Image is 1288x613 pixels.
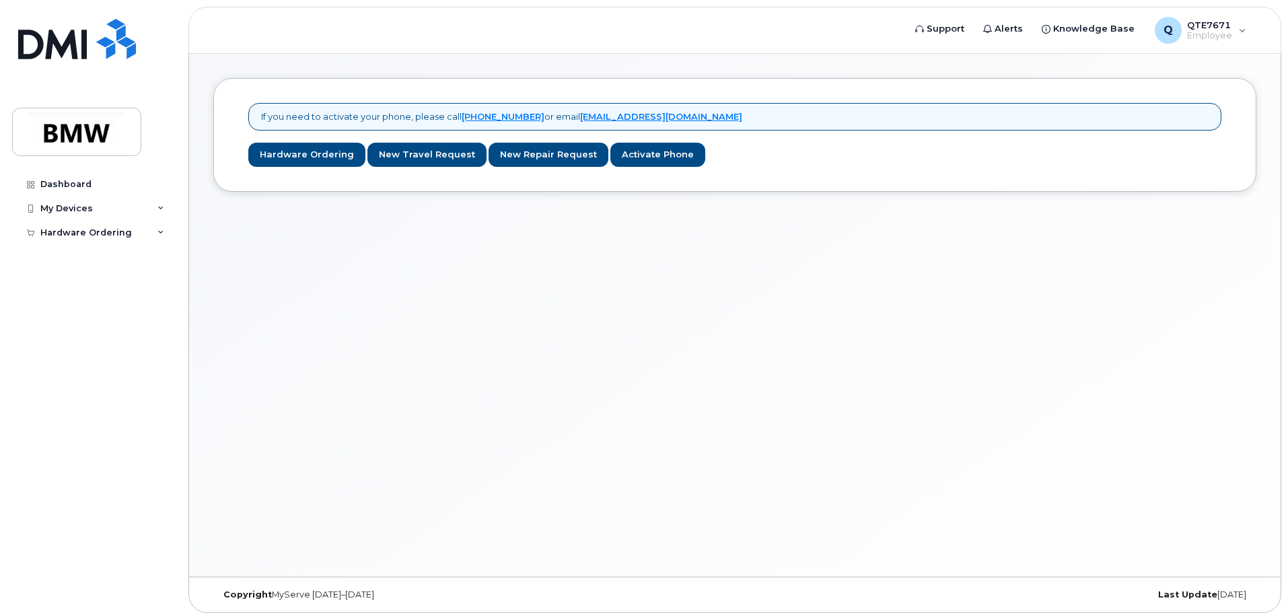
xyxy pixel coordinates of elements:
a: Hardware Ordering [248,143,365,168]
a: [PHONE_NUMBER] [462,111,544,122]
a: New Travel Request [367,143,487,168]
strong: Last Update [1158,589,1217,600]
a: [EMAIL_ADDRESS][DOMAIN_NAME] [580,111,742,122]
a: New Repair Request [489,143,608,168]
a: Activate Phone [610,143,705,168]
p: If you need to activate your phone, please call or email [261,110,742,123]
div: MyServe [DATE]–[DATE] [213,589,561,600]
strong: Copyright [223,589,272,600]
div: [DATE] [908,589,1256,600]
